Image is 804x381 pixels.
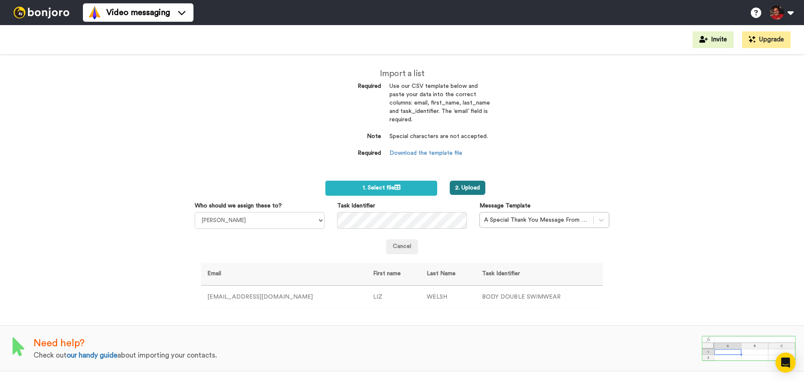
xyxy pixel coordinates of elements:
button: Invite [693,31,734,48]
dd: Special characters are not accepted. [389,133,490,149]
label: Who should we assign these to? [195,202,282,210]
img: bj-logo-header-white.svg [10,7,73,18]
a: Cancel [386,239,418,254]
dt: Required [314,82,381,91]
div: Check out about importing your contacts. [33,350,702,361]
div: Open Intercom Messenger [776,353,796,373]
th: Email [201,263,367,286]
img: vm-color.svg [88,6,101,19]
button: 2. Upload [450,181,485,195]
a: our handy guide [67,352,117,359]
button: Upgrade [742,31,791,48]
label: Message Template [479,202,531,210]
div: Need help? [33,336,702,350]
dt: Note [314,133,381,141]
td: LIZ [367,286,420,309]
a: Download the template file [389,150,462,156]
td: [EMAIL_ADDRESS][DOMAIN_NAME] [201,286,367,309]
td: WELSH [420,286,476,309]
h2: Import a list [314,69,490,78]
span: 1. Select file [363,185,400,191]
label: Task Identifier [337,202,375,210]
td: BODY DOUBLE SWIMWEAR [476,286,603,309]
th: Last Name [420,263,476,286]
span: Video messaging [106,7,170,18]
th: Task Identifier [476,263,603,286]
dt: Required [314,149,381,158]
th: First name [367,263,420,286]
dd: Use our CSV template below and paste your data into the correct columns: email, first_name, last_... [389,82,490,133]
